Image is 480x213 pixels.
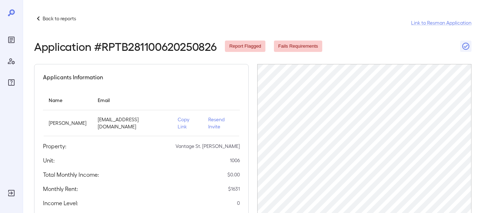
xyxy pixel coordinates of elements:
div: Log Out [6,187,17,199]
th: Name [43,90,92,110]
div: FAQ [6,77,17,88]
h5: Monthly Rent: [43,185,78,193]
p: Back to reports [43,15,76,22]
p: $ 1631 [228,185,240,192]
p: [PERSON_NAME] [49,119,86,127]
p: [EMAIL_ADDRESS][DOMAIN_NAME] [98,116,166,130]
p: 0 [237,199,240,207]
h5: Applicants Information [43,73,103,81]
h5: Property: [43,142,66,150]
p: Resend Invite [208,116,234,130]
span: Report Flagged [225,43,265,50]
th: Email [92,90,172,110]
button: Close Report [460,41,471,52]
a: Link to Resman Application [411,19,471,26]
p: Vantage St. [PERSON_NAME] [176,143,240,150]
h5: Income Level: [43,199,78,207]
p: $ 0.00 [227,171,240,178]
h2: Application # RPTB281100620250826 [34,40,216,53]
div: Reports [6,34,17,46]
span: Fails Requirements [274,43,322,50]
div: Manage Users [6,55,17,67]
p: 1006 [230,157,240,164]
table: simple table [43,90,240,136]
h5: Total Monthly Income: [43,170,99,179]
p: Copy Link [178,116,197,130]
h5: Unit: [43,156,55,165]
